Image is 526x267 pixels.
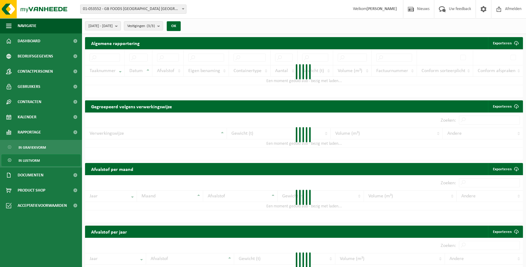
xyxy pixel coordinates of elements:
[18,125,41,140] span: Rapportage
[85,37,146,49] h2: Algemene rapportering
[88,22,113,31] span: [DATE] - [DATE]
[488,37,522,49] button: Exporteren
[85,163,139,175] h2: Afvalstof per maand
[85,226,133,238] h2: Afvalstof per jaar
[2,141,80,153] a: In grafiekvorm
[127,22,155,31] span: Vestigingen
[488,163,522,175] a: Exporteren
[18,183,45,198] span: Product Shop
[488,226,522,238] a: Exporteren
[85,21,121,30] button: [DATE] - [DATE]
[18,49,53,64] span: Bedrijfsgegevens
[80,5,186,13] span: 01-053552 - GB FOODS BELGIUM NV - PUURS-SINT-AMANDS
[147,24,155,28] count: (3/3)
[18,109,36,125] span: Kalender
[488,100,522,113] a: Exporteren
[2,154,80,166] a: In lijstvorm
[80,5,186,14] span: 01-053552 - GB FOODS BELGIUM NV - PUURS-SINT-AMANDS
[367,7,397,11] strong: [PERSON_NAME]
[18,18,36,33] span: Navigatie
[18,94,41,109] span: Contracten
[19,155,40,166] span: In lijstvorm
[18,168,43,183] span: Documenten
[167,21,181,31] button: OK
[18,79,40,94] span: Gebruikers
[18,198,67,213] span: Acceptatievoorwaarden
[18,64,53,79] span: Contactpersonen
[19,142,46,153] span: In grafiekvorm
[18,33,40,49] span: Dashboard
[124,21,163,30] button: Vestigingen(3/3)
[85,100,178,112] h2: Gegroepeerd volgens verwerkingswijze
